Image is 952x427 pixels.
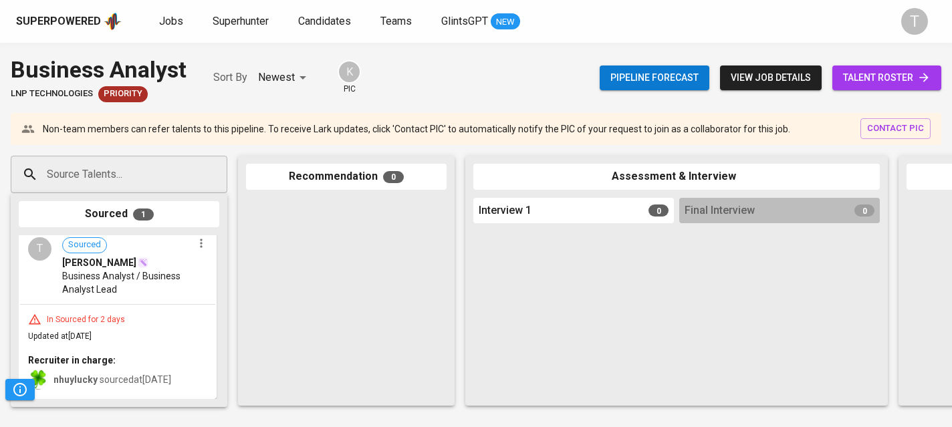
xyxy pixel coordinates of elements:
span: talent roster [843,69,931,86]
span: NEW [491,15,520,29]
span: 0 [383,171,404,183]
button: view job details [720,65,822,90]
a: Candidates [298,13,354,30]
span: view job details [731,69,811,86]
button: contact pic [860,118,931,139]
div: Recommendation [246,164,447,190]
button: Pipeline Triggers [5,379,35,400]
p: Sort By [213,69,247,86]
span: Interview 1 [479,203,531,219]
b: nhuylucky [53,374,98,385]
div: Superpowered [16,14,101,29]
div: TSourced[PERSON_NAME]Business Analyst / Business Analyst LeadIn Sourced for 2 daysUpdated at[DATE... [19,228,217,400]
p: Non-team members can refer talents to this pipeline. To receive Lark updates, click 'Contact PIC'... [43,122,790,136]
span: Sourced [63,239,106,251]
button: Pipeline forecast [600,65,709,90]
span: Final Interview [685,203,755,219]
p: Newest [258,69,295,86]
div: Assessment & Interview [473,164,880,190]
div: Business Analyst [11,53,187,86]
a: Jobs [159,13,186,30]
span: Teams [380,15,412,27]
span: GlintsGPT [441,15,488,27]
span: 0 [854,204,874,217]
div: pic [338,60,361,95]
span: LNP Technologies [11,88,93,100]
span: contact pic [867,121,924,136]
span: 1 [133,208,154,221]
span: Updated at [DATE] [28,331,92,341]
span: Candidates [298,15,351,27]
a: GlintsGPT NEW [441,13,520,30]
a: Teams [380,13,414,30]
div: K [338,60,361,84]
span: [PERSON_NAME] [62,256,136,269]
span: Pipeline forecast [610,69,699,86]
div: In Sourced for 2 days [41,314,130,325]
a: Superhunter [213,13,271,30]
div: Sourced [19,201,219,227]
img: magic_wand.svg [138,257,148,268]
span: sourced at [DATE] [53,374,171,385]
div: T [901,8,928,35]
span: Priority [98,88,148,100]
span: Superhunter [213,15,269,27]
span: Business Analyst / Business Analyst Lead [62,269,193,296]
div: Newest [258,65,311,90]
button: Open [220,173,223,176]
a: Superpoweredapp logo [16,11,122,31]
div: New Job received from Demand Team [98,86,148,102]
a: talent roster [832,65,941,90]
img: f9493b8c-82b8-4f41-8722-f5d69bb1b761.jpg [28,370,48,390]
span: Jobs [159,15,183,27]
div: T [28,237,51,261]
span: 0 [648,204,669,217]
b: Recruiter in charge: [28,355,116,366]
img: app logo [104,11,122,31]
